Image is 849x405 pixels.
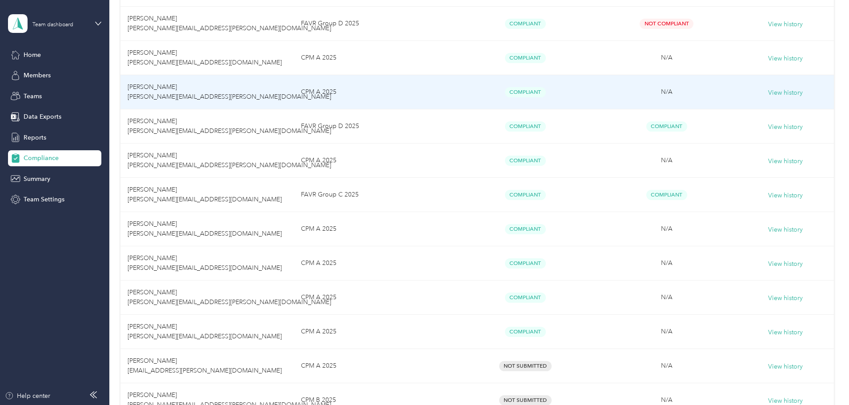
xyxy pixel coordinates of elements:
span: [PERSON_NAME] [EMAIL_ADDRESS][PERSON_NAME][DOMAIN_NAME] [128,357,282,374]
button: Help center [5,391,50,401]
td: CPM A 2025 [294,349,454,383]
span: [PERSON_NAME] [PERSON_NAME][EMAIL_ADDRESS][PERSON_NAME][DOMAIN_NAME] [128,83,331,100]
td: CPM A 2025 [294,75,454,109]
button: View history [768,191,803,200]
td: CPM A 2025 [294,315,454,349]
span: Data Exports [24,112,61,121]
span: Compliant [505,19,546,29]
span: N/A [661,293,673,301]
button: View history [768,362,803,372]
span: Compliant [505,224,546,234]
span: N/A [661,362,673,369]
span: N/A [661,88,673,96]
span: Team Settings [24,195,64,204]
span: [PERSON_NAME] [PERSON_NAME][EMAIL_ADDRESS][PERSON_NAME][DOMAIN_NAME] [128,15,331,32]
button: View history [768,225,803,235]
span: Members [24,71,51,80]
iframe: Everlance-gr Chat Button Frame [799,355,849,405]
td: FAVR Group C 2025 [294,178,454,212]
td: CPM A 2025 [294,246,454,281]
span: Not Compliant [640,19,693,29]
td: CPM A 2025 [294,212,454,246]
span: Not Submitted [499,361,552,371]
span: Compliant [505,327,546,337]
span: Home [24,50,41,60]
span: N/A [661,396,673,404]
button: View history [768,156,803,166]
span: N/A [661,259,673,267]
td: CPM A 2025 [294,281,454,315]
span: [PERSON_NAME] [PERSON_NAME][EMAIL_ADDRESS][PERSON_NAME][DOMAIN_NAME] [128,152,331,169]
span: [PERSON_NAME] [PERSON_NAME][EMAIL_ADDRESS][DOMAIN_NAME] [128,254,282,272]
span: Compliant [505,156,546,166]
td: FAVR Group D 2025 [294,109,454,144]
span: Reports [24,133,46,142]
button: View history [768,122,803,132]
button: View history [768,20,803,29]
span: Compliant [505,87,546,97]
span: N/A [661,225,673,233]
span: [PERSON_NAME] [PERSON_NAME][EMAIL_ADDRESS][DOMAIN_NAME] [128,186,282,203]
span: [PERSON_NAME] [PERSON_NAME][EMAIL_ADDRESS][PERSON_NAME][DOMAIN_NAME] [128,289,331,306]
button: View history [768,88,803,98]
span: Summary [24,174,50,184]
span: Teams [24,92,42,101]
span: N/A [661,328,673,335]
div: Team dashboard [32,22,73,28]
span: Compliant [505,121,546,132]
button: View history [768,259,803,269]
span: N/A [661,54,673,61]
button: View history [768,328,803,337]
span: Compliant [505,293,546,303]
span: Compliant [505,258,546,269]
span: Compliant [505,53,546,63]
button: View history [768,54,803,64]
button: View history [768,293,803,303]
span: [PERSON_NAME] [PERSON_NAME][EMAIL_ADDRESS][DOMAIN_NAME] [128,49,282,66]
span: [PERSON_NAME] [PERSON_NAME][EMAIL_ADDRESS][DOMAIN_NAME] [128,220,282,237]
span: Compliant [646,190,687,200]
td: FAVR Group D 2025 [294,7,454,41]
span: Compliant [505,190,546,200]
td: CPM A 2025 [294,144,454,178]
span: Compliant [646,121,687,132]
span: Compliance [24,153,59,163]
td: CPM A 2025 [294,41,454,75]
span: N/A [661,156,673,164]
span: [PERSON_NAME] [PERSON_NAME][EMAIL_ADDRESS][PERSON_NAME][DOMAIN_NAME] [128,117,331,135]
span: [PERSON_NAME] [PERSON_NAME][EMAIL_ADDRESS][DOMAIN_NAME] [128,323,282,340]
